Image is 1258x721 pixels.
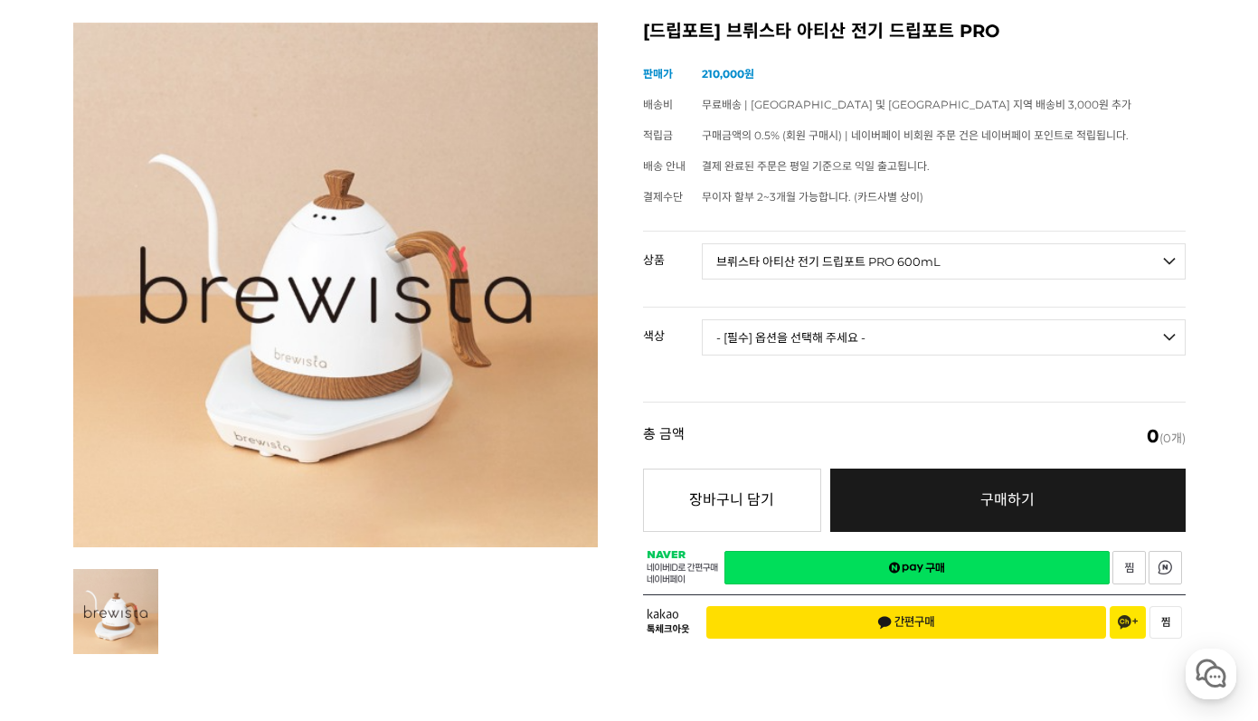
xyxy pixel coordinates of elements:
button: 채널 추가 [1110,606,1146,639]
span: 대화 [166,599,187,613]
a: 설정 [233,571,347,616]
strong: 210,000원 [702,67,754,81]
a: 새창 [724,551,1110,584]
span: 결제수단 [643,190,683,204]
a: 대화 [119,571,233,616]
span: 채널 추가 [1118,615,1138,630]
span: 배송비 [643,98,673,111]
span: 구매하기 [980,491,1035,508]
button: 간편구매 [706,606,1106,639]
a: 홈 [5,571,119,616]
span: 결제 완료된 주문은 평일 기준으로 익일 출고됩니다. [702,159,930,173]
h2: [드립포트] 브뤼스타 아티산 전기 드립포트 PRO [643,23,1186,41]
button: 장바구니 담기 [643,469,821,532]
span: 찜 [1161,616,1170,629]
span: 간편구매 [877,615,935,630]
span: 구매금액의 0.5% (회원 구매시) | 네이버페이 비회원 주문 건은 네이버페이 포인트로 적립됩니다. [702,128,1129,142]
span: (0개) [1147,427,1186,445]
span: 카카오 톡체크아웃 [647,609,693,635]
span: 홈 [57,598,68,612]
span: 배송 안내 [643,159,686,173]
span: 설정 [279,598,301,612]
th: 색상 [643,308,702,349]
img: 브뤼스타, brewista, 아티산, 전기 드립포트 [73,23,598,547]
a: 새창 [1149,551,1182,584]
em: 0 [1147,425,1159,447]
button: 찜 [1149,606,1182,639]
strong: 총 금액 [643,427,685,445]
span: 판매가 [643,67,673,81]
span: 적립금 [643,128,673,142]
span: 무이자 할부 2~3개월 가능합니다. (카드사별 상이) [702,190,923,204]
th: 상품 [643,232,702,273]
span: 무료배송 | [GEOGRAPHIC_DATA] 및 [GEOGRAPHIC_DATA] 지역 배송비 3,000원 추가 [702,98,1131,111]
a: 새창 [1112,551,1146,584]
a: 구매하기 [830,469,1186,532]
